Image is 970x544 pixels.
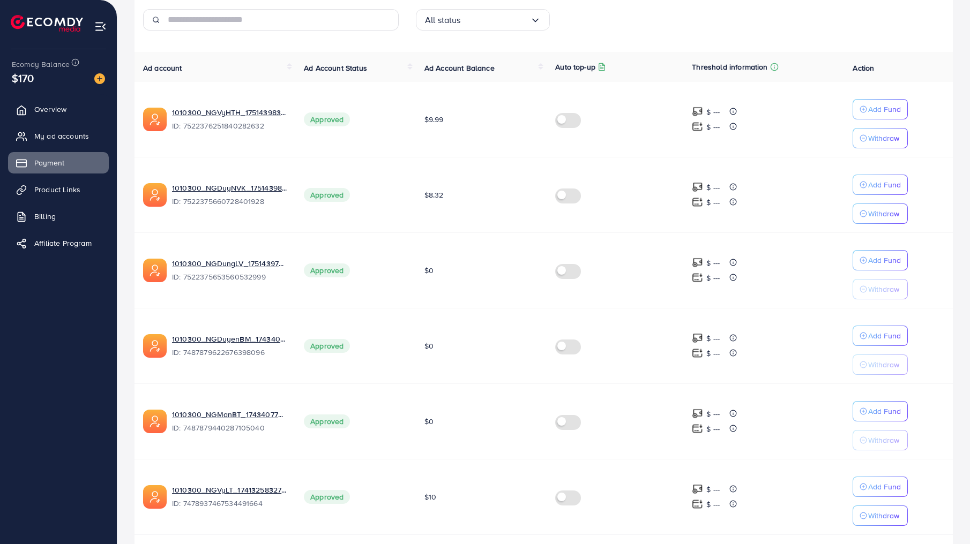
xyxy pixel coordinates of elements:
span: Ad Account Status [304,63,367,73]
p: Withdraw [868,132,899,145]
span: $0 [424,416,434,427]
span: Payment [34,157,64,168]
img: top-up amount [692,106,703,117]
p: $ --- [706,498,720,511]
p: $ --- [706,271,720,284]
img: ic-ads-acc.e4c84228.svg [143,259,167,282]
span: ID: 7522376251840282632 [172,120,287,131]
span: Approved [304,339,350,353]
div: Search for option [416,9,550,31]
span: ID: 7487879440287105040 [172,422,287,433]
p: Add Fund [868,405,901,418]
img: top-up amount [692,272,703,283]
span: $0 [424,341,434,351]
span: Ad account [143,63,182,73]
a: Product Links [8,179,109,200]
img: ic-ads-acc.e4c84228.svg [143,410,167,433]
span: All status [425,12,461,28]
span: My ad accounts [34,131,89,141]
a: Overview [8,99,109,120]
button: Add Fund [853,326,908,346]
img: top-up amount [692,408,703,419]
img: top-up amount [692,182,703,193]
span: ID: 7522375660728401928 [172,196,287,207]
a: 1010300_NGVyLT_1741325832771 [172,485,287,495]
a: 1010300_NGDungLV_1751439759654 [172,258,287,269]
button: Add Fund [853,175,908,195]
p: Add Fund [868,329,901,342]
p: Auto top-up [555,61,595,73]
p: Add Fund [868,178,901,191]
p: $ --- [706,181,720,194]
a: 1010300_NGVyHTH_1751439833450 [172,107,287,118]
a: Payment [8,152,109,173]
div: <span class='underline'>1010300_NGManBT_1743407798286</span></br>7487879440287105040 [172,409,287,434]
span: $0 [424,265,434,276]
img: top-up amount [692,257,703,268]
div: <span class='underline'>1010300_NGDuyenBM_1743407843395</span></br>7487879622676398096 [172,334,287,358]
p: Withdraw [868,207,899,220]
img: top-up amount [692,423,703,434]
button: Add Fund [853,99,908,119]
button: Withdraw [853,430,908,450]
button: Add Fund [853,250,908,270]
p: Withdraw [868,509,899,522]
span: $10 [424,492,436,502]
p: Threshold information [692,61,767,73]
span: ID: 7478937467534491664 [172,498,287,509]
span: $9.99 [424,114,444,125]
span: $170 [12,70,34,86]
div: <span class='underline'>1010300_NGVyLT_1741325832771</span></br>7478937467534491664 [172,485,287,509]
img: menu [94,20,107,33]
img: ic-ads-acc.e4c84228.svg [143,485,167,509]
span: $8.32 [424,190,444,200]
p: Add Fund [868,480,901,493]
p: $ --- [706,407,720,420]
span: ID: 7487879622676398096 [172,347,287,358]
span: Affiliate Program [34,238,92,248]
p: $ --- [706,483,720,496]
img: top-up amount [692,483,703,495]
img: logo [11,15,83,32]
p: $ --- [706,332,720,345]
button: Withdraw [853,128,908,148]
button: Add Fund [853,401,908,421]
img: top-up amount [692,347,703,359]
span: Ecomdy Balance [12,59,70,70]
img: ic-ads-acc.e4c84228.svg [143,108,167,131]
img: top-up amount [692,197,703,208]
button: Withdraw [853,354,908,375]
img: top-up amount [692,121,703,132]
iframe: Chat [924,496,962,536]
p: $ --- [706,105,720,118]
p: Add Fund [868,254,901,267]
span: Approved [304,188,350,202]
img: top-up amount [692,498,703,510]
div: <span class='underline'>1010300_NGDungLV_1751439759654</span></br>7522375653560532999 [172,258,287,283]
p: Withdraw [868,283,899,296]
span: Overview [34,104,66,115]
p: $ --- [706,196,720,209]
img: ic-ads-acc.e4c84228.svg [143,183,167,207]
p: $ --- [706,347,720,360]
span: Ad Account Balance [424,63,495,73]
button: Withdraw [853,279,908,299]
input: Search for option [461,12,530,28]
span: Approved [304,490,350,504]
p: Withdraw [868,358,899,371]
span: Approved [304,414,350,428]
img: ic-ads-acc.e4c84228.svg [143,334,167,358]
img: top-up amount [692,333,703,344]
a: 1010300_NGManBT_1743407798286 [172,409,287,420]
span: Action [853,63,874,73]
span: Billing [34,211,56,222]
p: $ --- [706,256,720,269]
div: <span class='underline'>1010300_NGDuyNVK_1751439806933</span></br>7522375660728401928 [172,183,287,207]
span: ID: 7522375653560532999 [172,271,287,282]
p: $ --- [706,422,720,435]
a: 1010300_NGDuyenBM_1743407843395 [172,334,287,344]
span: Approved [304,263,350,277]
img: image [94,73,105,84]
span: Approved [304,112,350,126]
